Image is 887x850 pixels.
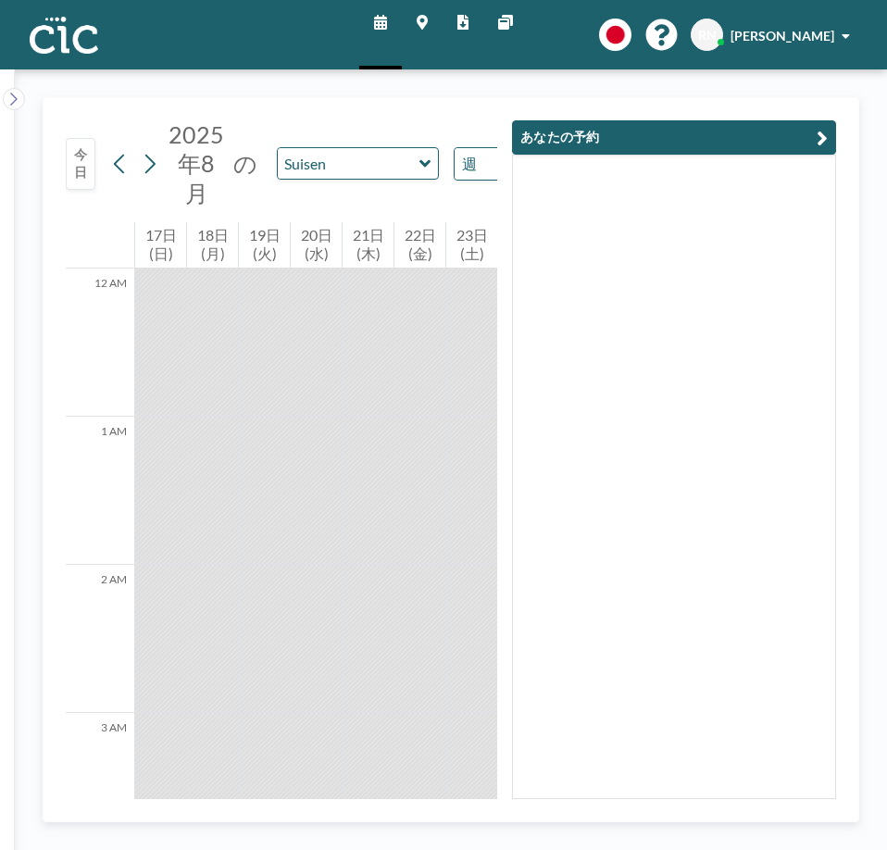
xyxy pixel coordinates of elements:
[731,28,834,44] span: [PERSON_NAME]
[446,222,497,269] div: 23日(土)
[135,222,186,269] div: 17日(日)
[458,152,481,176] span: 週
[698,27,717,44] span: RN
[278,148,419,179] input: Suisen
[169,120,224,206] span: 2025年8月
[233,149,257,178] span: の
[66,269,134,417] div: 12 AM
[66,417,134,565] div: 1 AM
[239,222,290,269] div: 19日(火)
[394,222,445,269] div: 22日(金)
[343,222,394,269] div: 21日(木)
[66,138,95,190] button: 今日
[30,17,98,54] img: organization-logo
[455,148,615,180] div: Search for option
[482,152,584,176] input: Search for option
[66,565,134,713] div: 2 AM
[187,222,238,269] div: 18日(月)
[291,222,342,269] div: 20日(水)
[512,120,836,155] button: あなたの予約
